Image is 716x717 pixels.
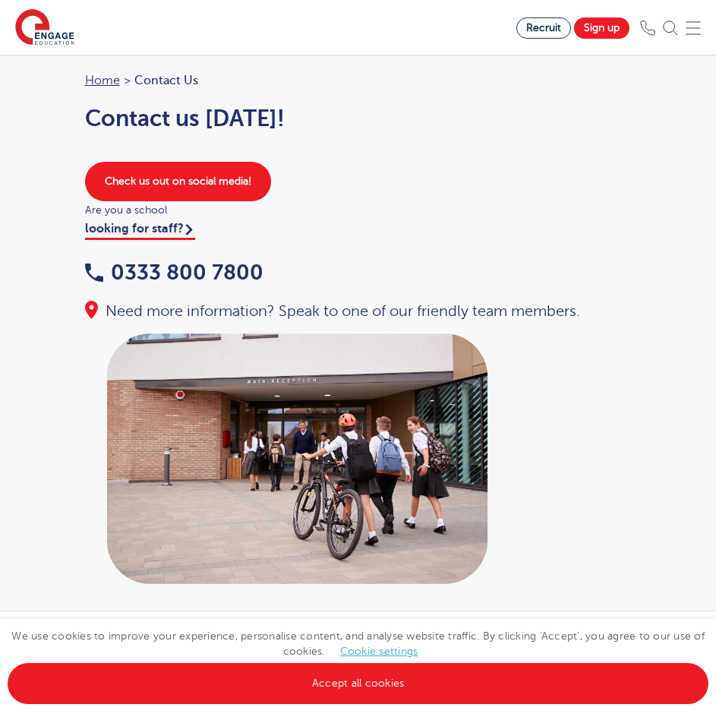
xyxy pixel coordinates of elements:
[526,22,561,33] span: Recruit
[663,21,678,36] img: Search
[85,301,632,322] div: Need more information? Speak to one of our friendly team members.
[340,646,418,657] a: Cookie settings
[85,71,632,90] nav: breadcrumb
[85,261,263,284] a: 0333 800 7800
[640,21,655,36] img: Phone
[85,162,271,201] a: Check us out on social media!
[516,17,571,39] a: Recruit
[686,21,701,36] img: Mobile Menu
[134,71,198,90] span: Contact Us
[85,201,632,219] span: Are you a school
[574,17,629,39] a: Sign up
[85,106,632,131] h1: Contact us [DATE]!
[85,222,195,240] a: looking for staff?
[8,663,708,704] a: Accept all cookies
[85,74,120,87] a: Home
[8,630,708,689] span: We use cookies to improve your experience, personalise content, and analyse website traffic. By c...
[124,74,131,87] span: >
[15,9,74,47] img: Engage Education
